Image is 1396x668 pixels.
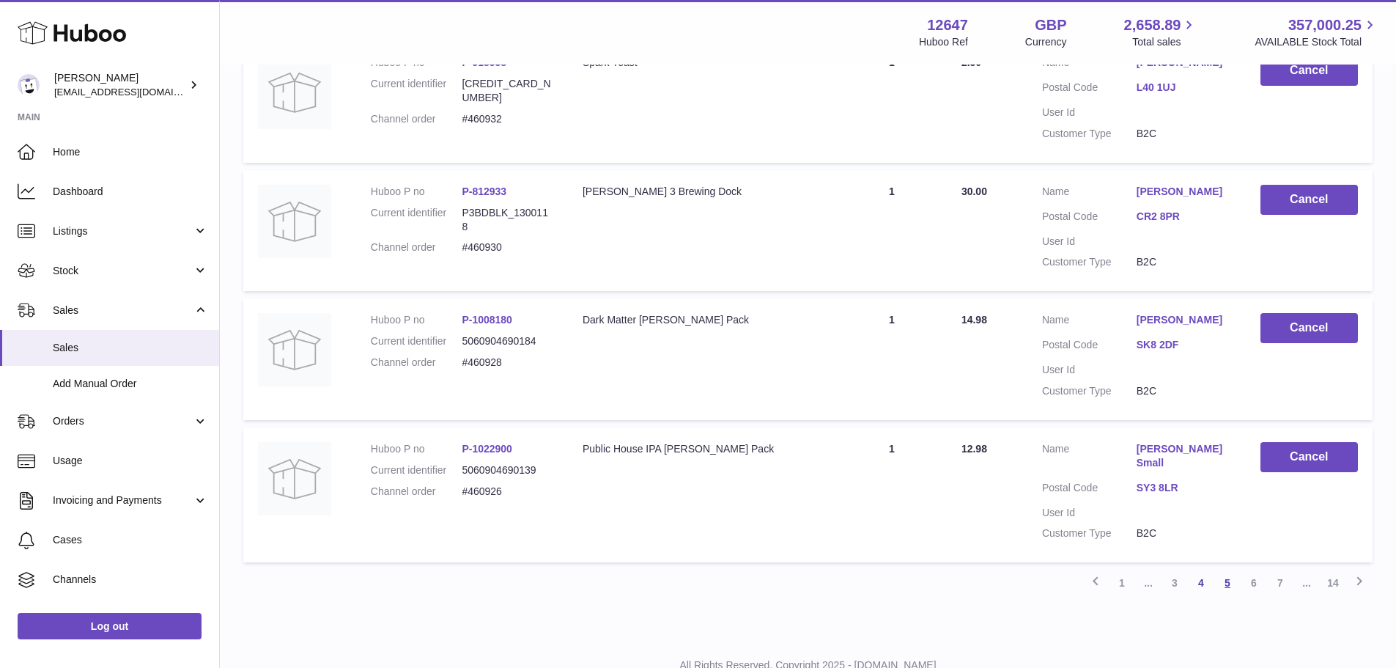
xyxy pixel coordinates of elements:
dt: Postal Code [1042,338,1137,356]
span: ... [1135,570,1162,596]
dd: B2C [1137,255,1231,269]
img: no-photo.jpg [258,56,331,129]
strong: GBP [1035,15,1066,35]
span: Channels [53,573,208,587]
dt: Name [1042,56,1137,73]
dt: Channel order [371,241,462,254]
dt: Channel order [371,112,462,126]
img: internalAdmin-12647@internal.huboo.com [18,74,40,96]
a: 3 [1162,570,1188,596]
a: [PERSON_NAME] [1137,185,1231,199]
a: 1 [1109,570,1135,596]
span: Home [53,145,208,159]
dt: User Id [1042,506,1137,520]
a: Log out [18,613,202,639]
dt: Huboo P no [371,442,462,456]
dd: P3BDBLK_1300118 [462,206,553,234]
dt: Channel order [371,356,462,370]
a: [PERSON_NAME] [1137,313,1231,327]
dd: #460930 [462,241,553,254]
span: Usage [53,454,208,468]
dt: Customer Type [1042,255,1137,269]
span: Total sales [1132,35,1197,49]
span: 357,000.25 [1288,15,1362,35]
div: [PERSON_NAME] [54,71,186,99]
a: P-1008180 [462,314,512,326]
div: Huboo Ref [919,35,968,49]
button: Cancel [1260,442,1358,472]
span: 2,658.89 [1124,15,1181,35]
dt: Postal Code [1042,210,1137,227]
a: 2,658.89 Total sales [1124,15,1198,49]
button: Cancel [1260,56,1358,86]
td: 1 [837,170,947,292]
span: Invoicing and Payments [53,493,193,507]
dt: Name [1042,442,1137,474]
dd: [CREDIT_CARD_NUMBER] [462,77,553,105]
img: no-photo.jpg [258,442,331,515]
dd: B2C [1137,127,1231,141]
dt: Customer Type [1042,384,1137,398]
span: Sales [53,304,193,318]
span: 14.98 [961,314,987,326]
dt: Name [1042,313,1137,331]
dt: Current identifier [371,77,462,105]
dt: Channel order [371,485,462,499]
a: P-1022900 [462,443,512,455]
span: Orders [53,414,193,428]
td: 1 [837,41,947,163]
dt: Customer Type [1042,526,1137,540]
dt: Name [1042,185,1137,202]
span: ... [1293,570,1320,596]
div: [PERSON_NAME] 3 Brewing Dock [583,185,822,199]
span: AVAILABLE Stock Total [1255,35,1378,49]
td: 1 [837,427,947,562]
dd: #460928 [462,356,553,370]
a: SY3 8LR [1137,481,1231,495]
span: Add Manual Order [53,377,208,391]
a: CR2 8PR [1137,210,1231,224]
dt: User Id [1042,235,1137,249]
button: Cancel [1260,185,1358,215]
div: Public House IPA [PERSON_NAME] Pack [583,442,822,456]
a: 14 [1320,570,1346,596]
dt: Postal Code [1042,81,1137,98]
a: 5 [1214,570,1241,596]
span: 30.00 [961,186,987,197]
span: Sales [53,341,208,355]
dd: #460926 [462,485,553,499]
td: 1 [837,298,947,420]
span: Cases [53,533,208,547]
dd: B2C [1137,526,1231,540]
span: 12.98 [961,443,987,455]
strong: 12647 [927,15,968,35]
dt: Postal Code [1042,481,1137,499]
a: L40 1UJ [1137,81,1231,95]
dt: Huboo P no [371,313,462,327]
dd: 5060904690184 [462,334,553,348]
a: 357,000.25 AVAILABLE Stock Total [1255,15,1378,49]
dt: Current identifier [371,334,462,348]
img: no-photo.jpg [258,185,331,258]
dt: User Id [1042,106,1137,120]
span: [EMAIL_ADDRESS][DOMAIN_NAME] [54,86,215,98]
dd: B2C [1137,384,1231,398]
dt: Customer Type [1042,127,1137,141]
a: [PERSON_NAME] Small [1137,442,1231,470]
span: Dashboard [53,185,208,199]
dt: User Id [1042,363,1137,377]
div: Currency [1025,35,1067,49]
a: P-812933 [462,186,506,197]
span: Listings [53,224,193,238]
a: 7 [1267,570,1293,596]
dt: Current identifier [371,463,462,477]
span: Stock [53,264,193,278]
img: no-photo.jpg [258,313,331,386]
div: Dark Matter [PERSON_NAME] Pack [583,313,822,327]
dd: #460932 [462,112,553,126]
button: Cancel [1260,313,1358,343]
dt: Huboo P no [371,185,462,199]
dt: Current identifier [371,206,462,234]
a: 6 [1241,570,1267,596]
a: SK8 2DF [1137,338,1231,352]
